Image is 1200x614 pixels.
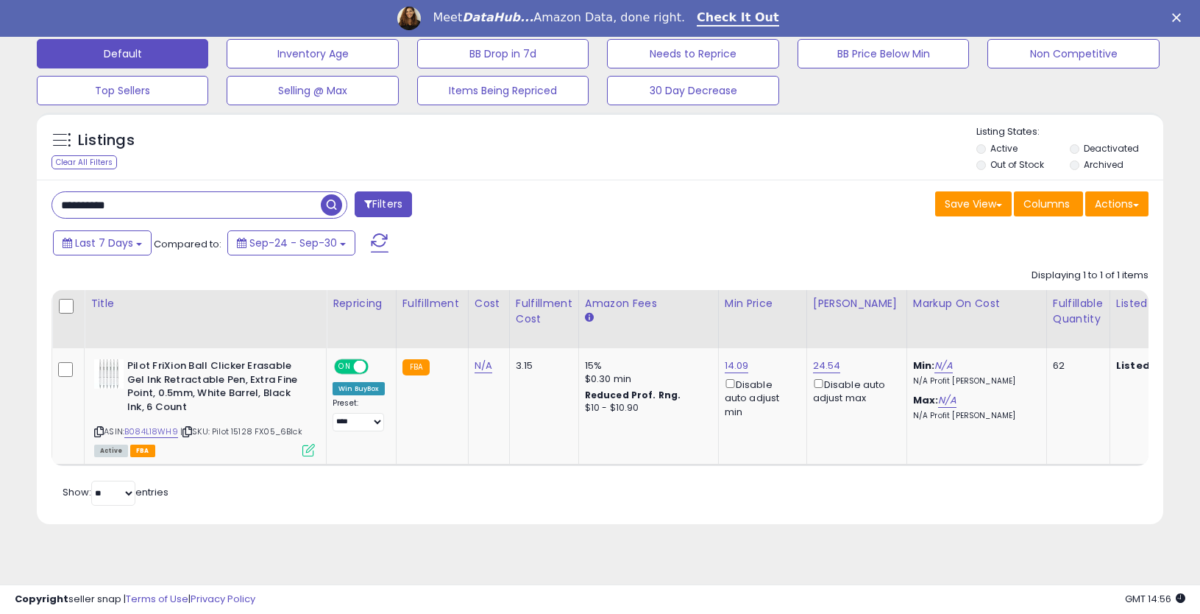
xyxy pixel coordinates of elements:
button: Sep-24 - Sep-30 [227,230,355,255]
button: Actions [1085,191,1148,216]
div: ASIN: [94,359,315,455]
div: $0.30 min [585,373,707,386]
div: $10 - $10.90 [585,402,707,414]
div: Clear All Filters [52,155,117,169]
span: FBA [130,445,155,457]
b: Pilot FriXion Ball Clicker Erasable Gel Ink Retractable Pen, Extra Fine Point, 0.5mm, White Barre... [127,359,306,417]
div: Win BuyBox [333,382,385,395]
a: 24.54 [813,359,841,373]
div: Amazon Fees [585,296,712,311]
h5: Listings [78,130,135,151]
button: Selling @ Max [227,76,398,105]
span: 2025-10-11 14:56 GMT [1125,592,1185,606]
div: Disable auto adjust max [813,376,895,405]
p: Listing States: [976,125,1163,139]
span: Sep-24 - Sep-30 [249,236,337,250]
div: 15% [585,359,707,373]
button: Needs to Reprice [607,39,778,68]
button: Top Sellers [37,76,208,105]
span: Compared to: [154,237,221,251]
div: Fulfillment Cost [516,296,572,327]
a: B084L18WH9 [124,426,178,438]
button: Non Competitive [987,39,1159,68]
button: Last 7 Days [53,230,152,255]
a: N/A [938,393,956,408]
label: Archived [1084,158,1123,171]
label: Active [990,142,1018,155]
button: Items Being Repriced [417,76,589,105]
small: FBA [402,359,430,375]
div: Fulfillable Quantity [1053,296,1104,327]
div: Preset: [333,398,385,431]
div: Fulfillment [402,296,462,311]
span: OFF [366,361,390,373]
b: Reduced Prof. Rng. [585,389,681,401]
div: seller snap | | [15,593,255,607]
div: Min Price [725,296,800,311]
button: BB Price Below Min [798,39,969,68]
span: All listings currently available for purchase on Amazon [94,445,128,457]
a: Check It Out [697,10,779,27]
strong: Copyright [15,592,68,606]
button: 30 Day Decrease [607,76,778,105]
th: The percentage added to the cost of goods (COGS) that forms the calculator for Min & Max prices. [906,290,1046,348]
a: Terms of Use [126,592,188,606]
a: N/A [934,359,952,373]
img: Profile image for Georgie [397,7,421,30]
div: Markup on Cost [913,296,1040,311]
span: | SKU: Pilot 15128 FX05_6Blck [180,426,302,437]
div: Close [1172,13,1187,22]
button: Filters [355,191,412,217]
span: ON [335,361,354,373]
span: Columns [1023,197,1070,211]
div: Title [90,296,320,311]
p: N/A Profit [PERSON_NAME] [913,411,1035,421]
div: Cost [475,296,503,311]
i: DataHub... [462,10,533,24]
div: Repricing [333,296,390,311]
button: Columns [1014,191,1083,216]
a: N/A [475,359,492,373]
div: Displaying 1 to 1 of 1 items [1032,269,1148,283]
div: [PERSON_NAME] [813,296,901,311]
div: 62 [1053,359,1098,373]
button: Default [37,39,208,68]
p: N/A Profit [PERSON_NAME] [913,376,1035,387]
button: Inventory Age [227,39,398,68]
a: 14.09 [725,359,749,373]
div: Disable auto adjust min [725,376,795,419]
b: Max: [913,393,939,407]
span: Last 7 Days [75,236,133,250]
div: 3.15 [516,359,567,373]
a: Privacy Policy [191,592,255,606]
small: Amazon Fees. [585,311,594,325]
button: Save View [935,191,1012,216]
b: Listed Price: [1116,359,1183,373]
label: Out of Stock [990,158,1044,171]
div: Meet Amazon Data, done right. [433,10,685,25]
button: BB Drop in 7d [417,39,589,68]
label: Deactivated [1084,142,1139,155]
span: Show: entries [63,485,168,499]
b: Min: [913,359,935,373]
img: 41XOfoSmLOL._SL40_.jpg [94,359,124,389]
